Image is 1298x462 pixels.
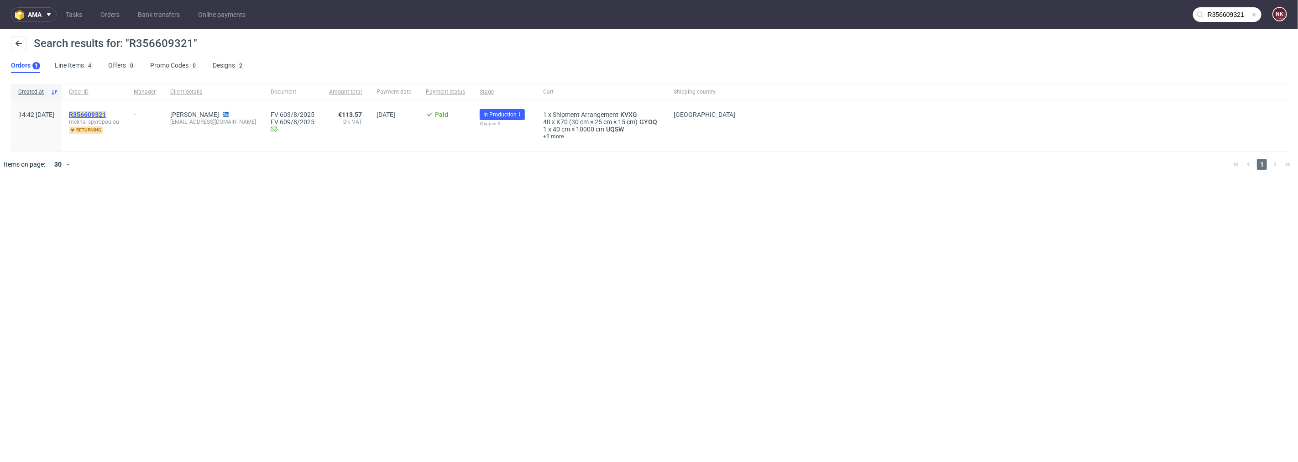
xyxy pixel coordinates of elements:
[329,118,362,126] span: 0% VAT
[69,88,119,96] span: Order ID
[674,111,735,118] span: [GEOGRAPHIC_DATA]
[11,58,40,73] a: Orders1
[55,58,94,73] a: Line Items4
[193,63,196,69] div: 0
[553,111,618,118] span: Shipment Arrangement
[618,111,639,118] a: KVXG
[329,88,362,96] span: Amount total
[134,107,156,118] div: -
[239,63,242,69] div: 2
[49,158,65,171] div: 30
[553,126,604,133] span: 40 cm × 10000 cm
[18,88,47,96] span: Created at
[271,118,314,126] a: FV 609/8/2025
[377,111,395,118] span: [DATE]
[170,88,256,96] span: Client details
[132,7,185,22] a: Bank transfers
[543,126,659,133] div: x
[60,7,88,22] a: Tasks
[377,88,411,96] span: Payment date
[34,37,197,50] span: Search results for: "R356609321"
[338,111,362,118] span: €113.57
[69,118,119,126] span: melina_spyropoulou
[480,120,529,127] div: Shipped 3
[213,58,245,73] a: Designs2
[170,118,256,126] div: [EMAIL_ADDRESS][DOMAIN_NAME]
[28,11,42,18] span: ama
[543,118,659,126] div: x
[4,160,45,169] span: Items on page:
[134,88,156,96] span: Manager
[193,7,251,22] a: Online payments
[271,88,314,96] span: Document
[170,111,219,118] a: [PERSON_NAME]
[543,88,659,96] span: Cart
[543,111,659,118] div: x
[130,63,133,69] div: 0
[480,88,529,96] span: Stage
[69,111,106,118] mark: R356609321
[543,111,547,118] span: 1
[1273,8,1286,21] figcaption: NK
[1257,159,1267,170] span: 1
[483,110,521,119] span: In Production 1
[69,111,108,118] a: R356609321
[95,7,125,22] a: Orders
[674,88,735,96] span: Shipping country
[543,118,550,126] span: 40
[150,58,198,73] a: Promo Codes0
[543,126,547,133] span: 1
[108,58,136,73] a: Offers0
[543,133,659,140] a: +2 more
[556,118,638,126] span: K70 (30 cm × 25 cm × 15 cm)
[35,63,38,69] div: 1
[69,126,103,134] span: returning
[271,111,314,118] a: FV 603/8/2025
[11,7,57,22] button: ama
[604,126,626,133] a: UQSW
[435,111,448,118] span: Paid
[18,111,54,118] span: 14:42 [DATE]
[15,10,28,20] img: logo
[88,63,91,69] div: 4
[638,118,659,126] a: GYOQ
[426,88,465,96] span: Payment status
